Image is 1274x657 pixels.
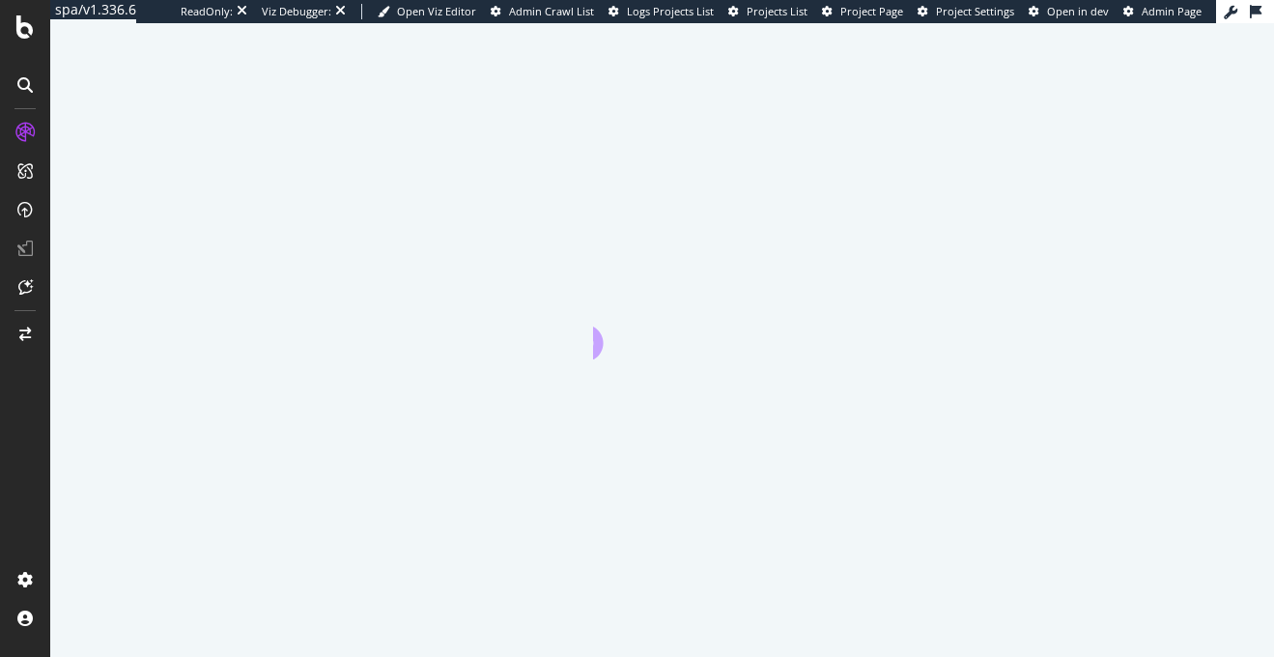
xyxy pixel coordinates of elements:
[181,4,233,19] div: ReadOnly:
[627,4,714,18] span: Logs Projects List
[262,4,331,19] div: Viz Debugger:
[397,4,476,18] span: Open Viz Editor
[609,4,714,19] a: Logs Projects List
[936,4,1014,18] span: Project Settings
[509,4,594,18] span: Admin Crawl List
[747,4,807,18] span: Projects List
[840,4,903,18] span: Project Page
[728,4,807,19] a: Projects List
[822,4,903,19] a: Project Page
[1142,4,1202,18] span: Admin Page
[918,4,1014,19] a: Project Settings
[1123,4,1202,19] a: Admin Page
[1047,4,1109,18] span: Open in dev
[491,4,594,19] a: Admin Crawl List
[378,4,476,19] a: Open Viz Editor
[593,290,732,359] div: animation
[1029,4,1109,19] a: Open in dev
